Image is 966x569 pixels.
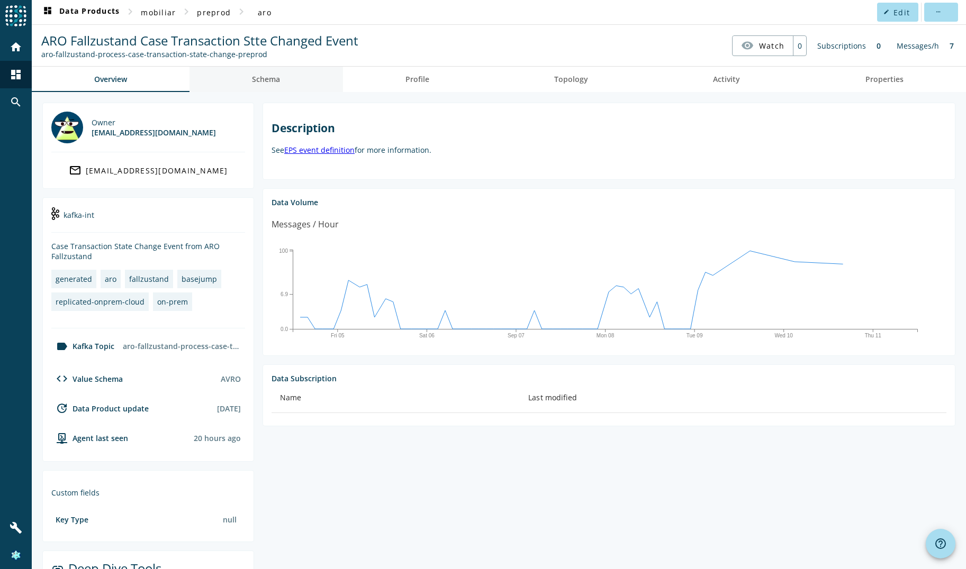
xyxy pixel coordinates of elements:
text: Wed 10 [775,333,793,338]
button: mobiliar [137,3,180,22]
div: kafka-int [51,206,245,233]
div: Data Product update [51,402,149,415]
text: Mon 08 [597,333,615,338]
img: kafka-int [51,207,59,220]
button: aro [248,3,282,22]
button: preprod [193,3,235,22]
text: 6.9 [281,291,288,297]
mat-icon: dashboard [41,6,54,19]
div: basejump [182,274,217,284]
div: replicated-onprem-cloud [56,297,145,307]
mat-icon: chevron_right [180,5,193,18]
span: preprod [197,7,231,17]
div: Data Subscription [272,373,946,383]
div: Key Type [56,515,88,525]
button: Data Products [37,3,124,22]
span: Activity [713,76,740,83]
mat-icon: visibility [741,39,754,52]
div: Kafka Topic: aro-fallzustand-process-case-transaction-state-change-preprod [41,49,358,59]
div: Data Volume [272,197,946,207]
mat-icon: help_outline [934,537,947,550]
div: 0 [793,36,806,56]
span: Properties [865,76,904,83]
span: mobiliar [141,7,176,17]
mat-icon: home [10,41,22,53]
h2: Description [272,121,946,135]
span: aro [258,7,272,17]
div: aro [105,274,116,284]
div: [DATE] [217,403,241,414]
mat-icon: update [56,402,68,415]
mat-icon: search [10,96,22,108]
mat-icon: chevron_right [235,5,248,18]
text: 100 [279,248,288,254]
span: Overview [94,76,127,83]
a: EPS event definition [284,145,355,155]
span: Edit [893,7,910,17]
div: Owner [92,117,216,127]
text: 0.0 [281,326,288,332]
div: Custom fields [51,488,245,498]
mat-icon: dashboard [10,68,22,81]
span: Data Products [41,6,120,19]
div: Agents typically reports every 15min to 1h [194,433,241,443]
div: Value Schema [51,372,123,385]
a: [EMAIL_ADDRESS][DOMAIN_NAME] [51,161,245,180]
p: See for more information. [272,145,946,155]
div: fallzustand [129,274,169,284]
mat-icon: edit [883,9,889,15]
span: ARO Fallzustand Case Transaction Stte Changed Event [41,32,358,49]
div: 0 [871,35,886,56]
mat-icon: chevron_right [124,5,137,18]
div: Messages/h [891,35,944,56]
div: [EMAIL_ADDRESS][DOMAIN_NAME] [92,127,216,137]
img: spoud-logo.svg [5,5,26,26]
div: aro-fallzustand-process-case-transaction-state-change-preprod [119,337,245,355]
span: Schema [252,76,280,83]
div: Subscriptions [812,35,871,56]
img: 97cdc1f2240c8dd22fd8dd4483df0890 [11,550,21,561]
div: null [219,510,241,529]
div: 7 [944,35,959,56]
span: Watch [759,36,784,55]
button: Watch [733,36,793,55]
text: Tue 09 [687,333,703,338]
div: agent-env-preprod [51,432,128,444]
text: Sep 07 [508,333,525,338]
div: AVRO [221,374,241,384]
button: Edit [877,3,918,22]
mat-icon: build [10,521,22,534]
mat-icon: label [56,340,68,353]
div: Kafka Topic [51,340,114,353]
th: Last modified [520,383,946,413]
div: generated [56,274,92,284]
img: dl_300960@mobi.ch [51,112,83,143]
mat-icon: mail_outline [69,164,82,177]
div: on-prem [157,297,188,307]
mat-icon: code [56,372,68,385]
th: Name [272,383,520,413]
text: Fri 05 [331,333,345,338]
div: Case Transaction State Change Event from ARO Fallzustand [51,241,245,261]
span: Topology [554,76,588,83]
text: Thu 11 [865,333,882,338]
span: Profile [405,76,429,83]
text: Sat 06 [419,333,435,338]
div: [EMAIL_ADDRESS][DOMAIN_NAME] [86,166,228,176]
div: Messages / Hour [272,218,339,231]
mat-icon: more_horiz [935,9,941,15]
